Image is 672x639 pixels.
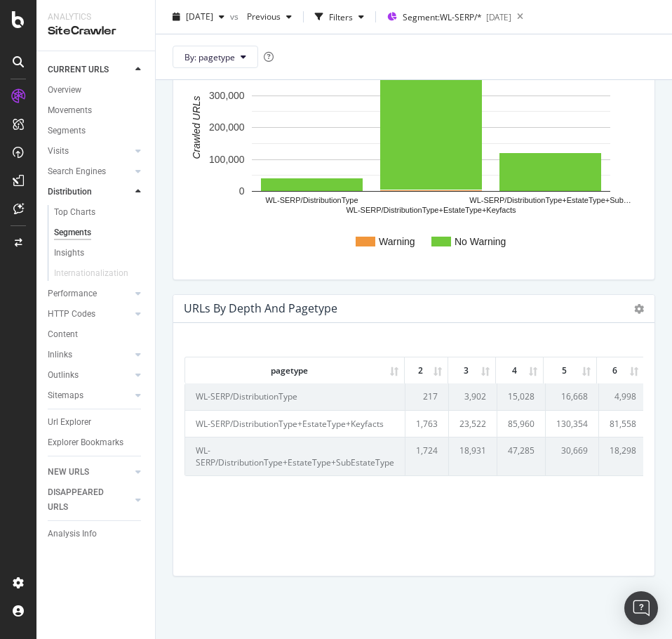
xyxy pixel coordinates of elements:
[48,368,131,383] a: Outlinks
[405,437,449,475] td: 1,724
[185,410,405,437] td: WL-SERP/DistributionType+EstateType+Keyfacts
[48,527,97,541] div: Analysis Info
[455,236,506,247] text: No Warning
[48,415,145,430] a: Url Explorer
[54,205,145,220] a: Top Charts
[379,236,415,247] text: Warning
[599,410,647,437] td: 81,558
[449,410,497,437] td: 23,522
[48,415,91,430] div: Url Explorer
[230,11,241,22] span: vs
[449,437,497,475] td: 18,931
[546,410,599,437] td: 130,354
[173,46,258,68] button: By: pagetype
[496,357,544,383] th: 4: activate to sort column ascending
[265,197,358,205] text: WL-SERP/DistributionType
[48,307,131,322] a: HTTP Codes
[54,246,84,261] div: Insights
[634,304,644,314] i: Options
[48,286,97,301] div: Performance
[497,383,546,409] td: 15,028
[48,465,89,480] div: NEW URLS
[54,266,128,281] div: Internationalization
[185,383,405,409] td: WL-SERP/DistributionType
[48,465,131,480] a: NEW URLS
[186,11,213,22] span: 2025 Sep. 5th
[54,246,145,261] a: Insights
[185,437,405,475] td: WL-SERP/DistributionType+EstateType+SubEstateType
[209,154,245,165] text: 100,000
[209,122,245,133] text: 200,000
[191,96,202,159] text: Crawled URLs
[48,388,83,403] div: Sitemaps
[405,357,448,383] th: 2: activate to sort column ascending
[241,11,281,22] span: Previous
[48,348,72,362] div: Inlinks
[405,410,449,437] td: 1,763
[48,144,131,159] a: Visits
[185,357,405,383] th: pagetype: activate to sort column ascending
[48,124,86,138] div: Segments
[48,368,79,383] div: Outlinks
[346,206,516,215] text: WL-SERP/DistributionType+EstateType+Keyfacts
[486,11,511,23] div: [DATE]
[54,205,95,220] div: Top Charts
[184,51,235,62] span: By: pagetype
[449,383,497,409] td: 3,902
[209,90,245,101] text: 300,000
[48,103,92,118] div: Movements
[54,225,145,240] a: Segments
[544,357,596,383] th: 5: activate to sort column ascending
[48,23,144,39] div: SiteCrawler
[403,11,482,23] span: Segment: WL-SERP/*
[599,437,647,475] td: 18,298
[48,286,131,301] a: Performance
[546,437,599,475] td: 30,669
[48,327,145,342] a: Content
[48,124,145,138] a: Segments
[624,591,658,625] div: Open Intercom Messenger
[382,6,511,28] button: Segment:WL-SERP/*[DATE]
[184,49,633,268] svg: A chart.
[497,410,546,437] td: 85,960
[48,164,131,179] a: Search Engines
[48,435,145,450] a: Explorer Bookmarks
[48,348,131,362] a: Inlinks
[48,83,81,98] div: Overview
[48,185,92,199] div: Distribution
[48,435,123,450] div: Explorer Bookmarks
[497,437,546,475] td: 47,285
[599,383,647,409] td: 4,998
[54,266,142,281] a: Internationalization
[48,103,145,118] a: Movements
[48,164,106,179] div: Search Engines
[48,485,131,515] a: DISAPPEARED URLS
[48,62,109,77] div: CURRENT URLS
[309,6,370,28] button: Filters
[167,6,230,28] button: [DATE]
[48,83,145,98] a: Overview
[448,357,496,383] th: 3: activate to sort column ascending
[239,186,245,197] text: 0
[184,299,337,318] h4: URLs by Depth and pagetype
[469,197,631,205] text: WL-SERP/DistributionType+EstateType+Sub…
[48,144,69,159] div: Visits
[546,383,599,409] td: 16,668
[48,62,131,77] a: CURRENT URLS
[405,383,449,409] td: 217
[48,388,131,403] a: Sitemaps
[48,185,131,199] a: Distribution
[241,6,297,28] button: Previous
[48,485,119,515] div: DISAPPEARED URLS
[48,307,95,322] div: HTTP Codes
[48,327,78,342] div: Content
[54,225,91,240] div: Segments
[329,11,353,22] div: Filters
[48,527,145,541] a: Analysis Info
[48,11,144,23] div: Analytics
[597,357,645,383] th: 6: activate to sort column ascending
